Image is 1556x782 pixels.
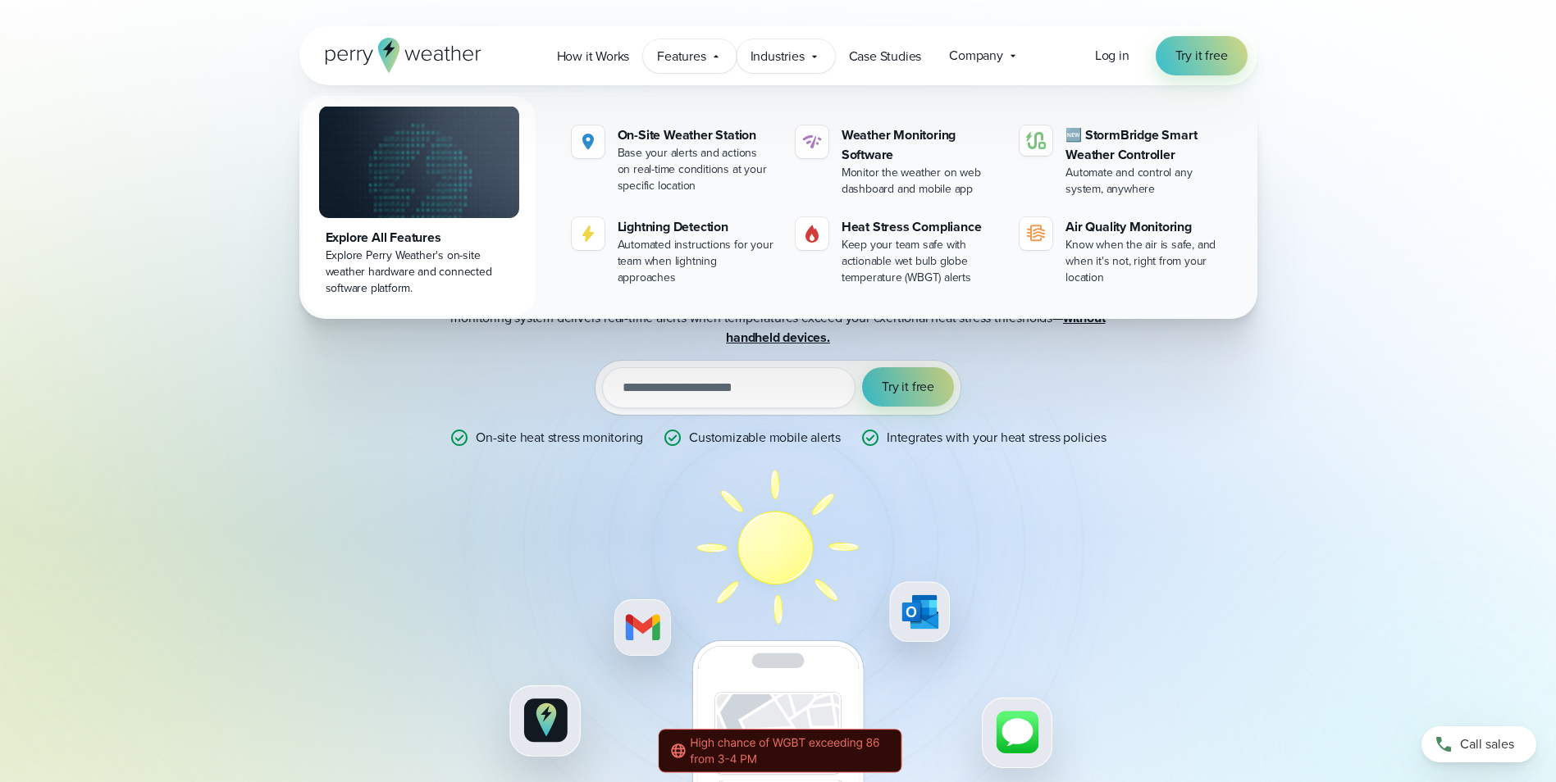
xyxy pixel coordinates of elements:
[849,47,922,66] span: Case Studies
[618,217,776,237] div: Lightning Detection
[842,237,1000,286] div: Keep your team safe with actionable wet bulb globe temperature (WBGT) alerts
[1156,36,1248,75] a: Try it free
[1026,132,1046,149] img: stormbridge-icon-V6.svg
[1026,224,1046,243] img: aqi-icon.svg
[842,125,1000,165] div: Weather Monitoring Software
[1421,726,1536,762] a: Call sales
[862,367,954,407] button: Try it free
[1175,46,1228,66] span: Try it free
[618,237,776,286] div: Automated instructions for your team when lightning approaches
[557,47,630,66] span: How it Works
[578,224,598,243] img: lightning-icon.svg
[303,96,536,316] a: Explore All Features Explore Perry Weather's on-site weather hardware and connected software plat...
[1065,165,1224,198] div: Automate and control any system, anywhere
[789,211,1006,293] a: Heat Stress Compliance Keep your team safe with actionable wet bulb globe temperature (WBGT) alerts
[789,119,1006,204] a: Weather Monitoring Software Monitor the weather on web dashboard and mobile app
[842,165,1000,198] div: Monitor the weather on web dashboard and mobile app
[802,132,822,152] img: software-icon.svg
[802,224,822,243] img: Gas.svg
[657,47,705,66] span: Features
[326,228,513,248] div: Explore All Features
[751,47,805,66] span: Industries
[326,248,513,297] div: Explore Perry Weather's on-site weather hardware and connected software platform.
[1095,46,1129,65] span: Log in
[578,132,598,152] img: Location.svg
[1460,734,1514,754] span: Call sales
[949,46,1003,66] span: Company
[887,428,1107,448] p: Integrates with your heat stress policies
[726,308,1105,347] strong: without handheld devices.
[882,377,934,397] span: Try it free
[565,119,783,201] a: On-Site Weather Station Base your alerts and actions on real-time conditions at your specific loc...
[842,217,1000,237] div: Heat Stress Compliance
[1013,211,1230,293] a: Air Quality Monitoring Know when the air is safe, and when it's not, right from your location
[1065,217,1224,237] div: Air Quality Monitoring
[618,125,776,145] div: On-Site Weather Station
[618,145,776,194] div: Base your alerts and actions on real-time conditions at your specific location
[1013,119,1230,204] a: 🆕 StormBridge Smart Weather Controller Automate and control any system, anywhere
[835,39,936,73] a: Case Studies
[476,428,643,448] p: On-site heat stress monitoring
[1065,125,1224,165] div: 🆕 StormBridge Smart Weather Controller
[1065,237,1224,286] div: Know when the air is safe, and when it's not, right from your location
[543,39,644,73] a: How it Works
[565,211,783,293] a: Lightning Detection Automated instructions for your team when lightning approaches
[1095,46,1129,66] a: Log in
[689,428,841,448] p: Customizable mobile alerts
